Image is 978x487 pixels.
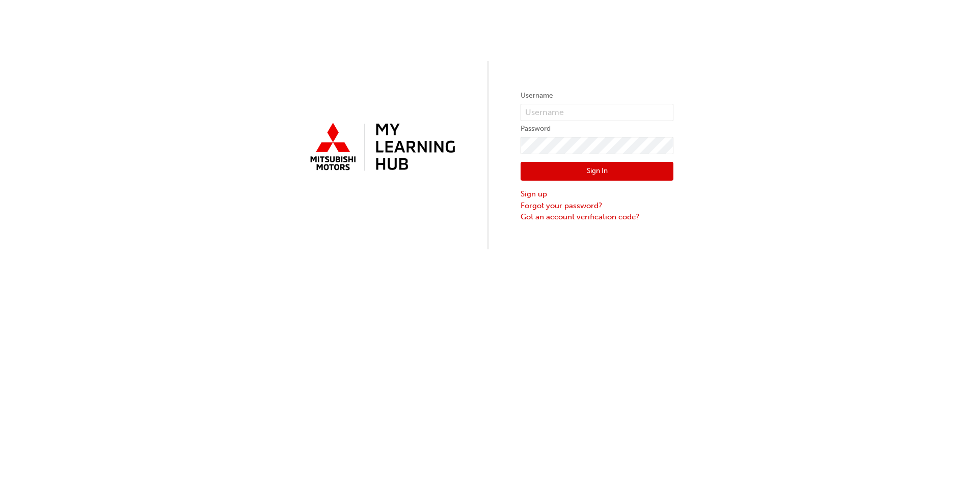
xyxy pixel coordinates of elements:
button: Sign In [521,162,673,181]
label: Username [521,90,673,102]
a: Forgot your password? [521,200,673,212]
input: Username [521,104,673,121]
a: Got an account verification code? [521,211,673,223]
label: Password [521,123,673,135]
a: Sign up [521,188,673,200]
img: mmal [305,119,457,177]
